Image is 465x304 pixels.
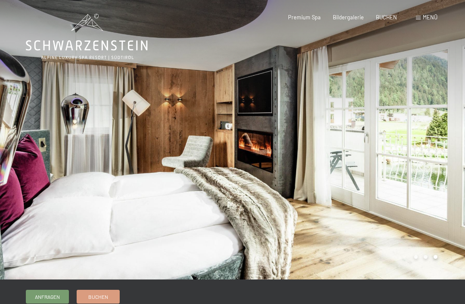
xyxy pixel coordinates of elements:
a: Buchen [77,290,119,303]
a: Bildergalerie [333,14,364,21]
span: Menü [423,14,437,21]
span: Anfragen [35,293,60,301]
a: BUCHEN [376,14,397,21]
a: Anfragen [26,290,68,303]
span: Buchen [88,293,108,301]
a: Premium Spa [288,14,321,21]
